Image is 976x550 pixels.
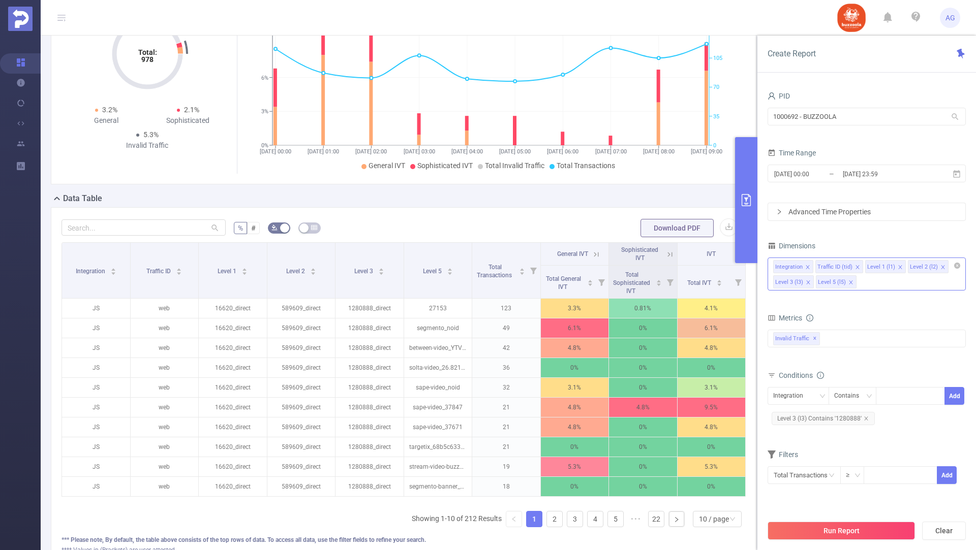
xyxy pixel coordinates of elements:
[818,276,846,289] div: Level 5 (l5)
[417,161,473,170] span: Sophisticated IVT
[546,511,563,527] li: 2
[423,268,443,275] span: Level 5
[477,264,513,279] span: Total Transactions
[541,457,609,476] p: 5.3%
[768,314,802,322] span: Metrics
[261,108,268,115] tspan: 3%
[310,267,316,273] div: Sort
[609,378,677,397] p: 0%
[62,477,130,496] p: JS
[707,250,716,257] span: IVT
[472,299,540,318] p: 123
[643,148,674,155] tspan: [DATE] 08:00
[472,358,540,377] p: 36
[447,271,452,274] i: icon: caret-down
[267,437,335,457] p: 589609_direct
[131,398,199,417] p: web
[267,338,335,358] p: 589609_direct
[199,457,267,476] p: 16620_direct
[768,149,816,157] span: Time Range
[678,358,746,377] p: 0%
[546,275,581,290] span: Total General IVT
[251,224,256,232] span: #
[143,131,159,139] span: 5.3%
[335,398,404,417] p: 1280888_direct
[940,265,945,271] i: icon: close
[541,437,609,457] p: 0%
[819,393,826,400] i: icon: down
[176,271,182,274] i: icon: caret-down
[261,142,268,149] tspan: 0%
[62,535,746,544] div: *** Please note, By default, the table above consists of the top rows of data. To access all data...
[656,282,661,285] i: icon: caret-down
[691,148,722,155] tspan: [DATE] 09:00
[199,338,267,358] p: 16620_direct
[848,280,853,286] i: icon: close
[588,278,593,281] i: icon: caret-up
[815,260,863,273] li: Traffic ID (tid)
[506,511,522,527] li: Previous Page
[176,267,182,270] i: icon: caret-up
[141,55,154,63] tspan: 978
[267,398,335,417] p: 589609_direct
[267,457,335,476] p: 589609_direct
[772,412,875,425] span: Level 3 (l3) Contains '1280888'
[713,55,722,61] tspan: 105
[588,511,603,527] a: 4
[62,318,130,338] p: JS
[310,267,316,270] i: icon: caret-up
[541,358,609,377] p: 0%
[199,437,267,457] p: 16620_direct
[62,398,130,417] p: JS
[447,267,453,273] div: Sort
[335,378,404,397] p: 1280888_direct
[621,246,658,262] span: Sophisticated IVT
[447,267,452,270] i: icon: caret-up
[595,148,626,155] tspan: [DATE] 07:00
[628,511,644,527] li: Next 5 Pages
[472,457,540,476] p: 19
[557,250,588,257] span: General IVT
[547,511,562,527] a: 2
[541,417,609,437] p: 4.8%
[541,338,609,358] p: 4.8%
[678,338,746,358] p: 4.8%
[131,477,199,496] p: web
[779,371,824,379] span: Conditions
[511,516,517,522] i: icon: left
[267,378,335,397] p: 589609_direct
[527,511,542,527] a: 1
[267,318,335,338] p: 589609_direct
[729,516,736,523] i: icon: down
[378,267,384,273] div: Sort
[855,472,861,479] i: icon: down
[519,271,525,274] i: icon: caret-down
[404,437,472,457] p: targetix_68b5c63370e7b269ccf8a7e9
[678,417,746,437] p: 4.8%
[76,268,107,275] span: Integration
[62,378,130,397] p: JS
[541,299,609,318] p: 3.3%
[678,477,746,496] p: 0%
[199,398,267,417] p: 16620_direct
[242,271,248,274] i: icon: caret-down
[62,437,130,457] p: JS
[138,48,157,56] tspan: Total:
[404,299,472,318] p: 27153
[131,358,199,377] p: web
[668,511,685,527] li: Next Page
[146,268,172,275] span: Traffic ID
[238,224,243,232] span: %
[678,398,746,417] p: 9.5%
[472,437,540,457] p: 21
[648,511,664,527] li: 22
[813,333,817,345] span: ✕
[131,299,199,318] p: web
[805,265,810,271] i: icon: close
[609,338,677,358] p: 0%
[628,511,644,527] span: •••
[62,417,130,437] p: JS
[842,167,924,181] input: End date
[678,457,746,476] p: 5.3%
[866,393,872,400] i: icon: down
